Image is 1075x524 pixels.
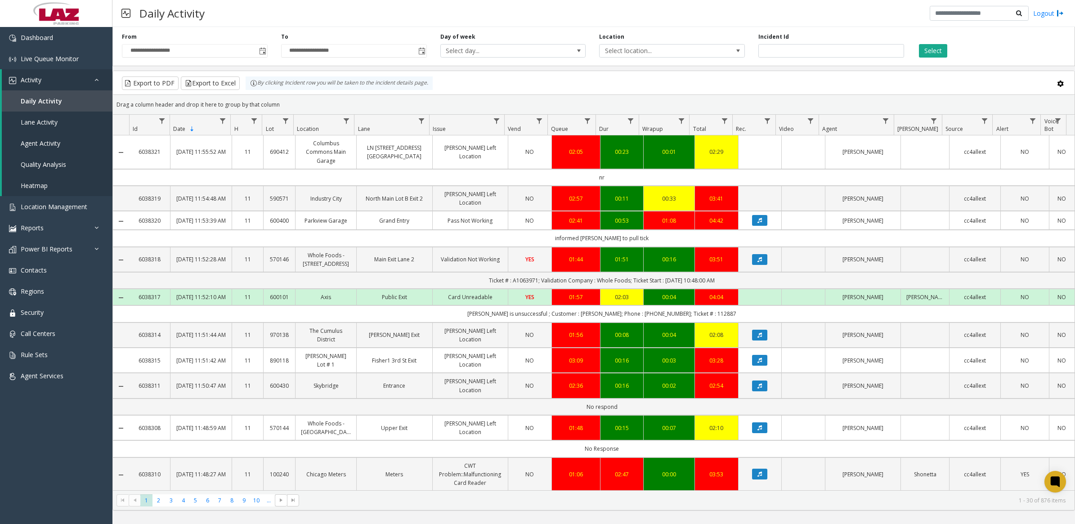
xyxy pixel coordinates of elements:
[1055,216,1069,225] a: NO
[21,76,41,84] span: Activity
[955,381,995,390] a: cc4allext
[557,356,595,365] a: 03:09
[514,331,546,339] a: NO
[557,331,595,339] a: 01:56
[237,331,258,339] a: 11
[700,216,733,225] a: 04:42
[700,424,733,432] div: 02:10
[269,470,290,479] a: 100240
[675,115,687,127] a: Wrapup Filter Menu
[649,331,689,339] div: 00:04
[649,194,689,203] a: 00:33
[649,216,689,225] div: 01:08
[525,357,534,364] span: NO
[176,356,226,365] a: [DATE] 11:51:42 AM
[514,194,546,203] a: NO
[606,293,638,301] a: 02:03
[700,255,733,264] div: 03:51
[557,255,595,264] a: 01:44
[805,115,817,127] a: Video Filter Menu
[438,143,502,161] a: [PERSON_NAME] Left Location
[649,148,689,156] div: 00:01
[9,267,16,274] img: 'icon'
[1006,194,1044,203] a: NO
[606,470,638,479] a: 02:47
[514,216,546,225] a: NO
[525,195,534,202] span: NO
[113,218,129,225] a: Collapse Details
[1055,293,1069,301] a: NO
[700,194,733,203] a: 03:41
[606,424,638,432] a: 00:15
[269,216,290,225] a: 600400
[21,181,48,190] span: Heatmap
[301,139,351,165] a: Columbus Commons Main Garage
[134,148,165,156] a: 6038321
[606,356,638,365] div: 00:16
[189,494,202,506] span: Page 5
[340,115,352,127] a: Location Filter Menu
[301,352,351,369] a: [PERSON_NAME] Lot # 1
[514,356,546,365] a: NO
[700,331,733,339] a: 02:08
[9,352,16,359] img: 'icon'
[525,293,534,301] span: YES
[9,373,16,380] img: 'icon'
[9,309,16,317] img: 'icon'
[1055,194,1069,203] a: NO
[417,45,426,57] span: Toggle popup
[700,148,733,156] div: 02:29
[600,45,715,57] span: Select location...
[1006,381,1044,390] a: NO
[700,356,733,365] div: 03:28
[557,148,595,156] a: 02:05
[21,266,47,274] span: Contacts
[557,470,595,479] div: 01:06
[269,148,290,156] a: 690412
[113,294,129,301] a: Collapse Details
[1055,356,1069,365] a: NO
[216,115,228,127] a: Date Filter Menu
[606,148,638,156] a: 00:23
[113,425,129,432] a: Collapse Details
[649,470,689,479] div: 00:00
[438,377,502,394] a: [PERSON_NAME] Left Location
[301,327,351,344] a: The Cumulus District
[525,148,534,156] span: NO
[134,216,165,225] a: 6038320
[269,424,290,432] a: 570144
[134,356,165,365] a: 6038315
[176,470,226,479] a: [DATE] 11:48:27 AM
[1057,9,1064,18] img: logout
[557,424,595,432] div: 01:48
[649,255,689,264] a: 00:16
[269,293,290,301] a: 600101
[9,35,16,42] img: 'icon'
[21,287,44,296] span: Regions
[257,45,267,57] span: Toggle popup
[134,194,165,203] a: 6038319
[906,470,944,479] a: Shonetta
[1006,255,1044,264] a: NO
[362,194,426,203] a: North Main Lot B Exit 2
[2,175,112,196] a: Heatmap
[525,470,534,478] span: NO
[301,470,351,479] a: Chicago Meters
[1055,255,1069,264] a: NO
[9,288,16,296] img: 'icon'
[301,419,351,436] a: Whole Foods - [GEOGRAPHIC_DATA]
[649,356,689,365] a: 00:03
[1055,470,1069,479] a: NO
[955,424,995,432] a: cc4allext
[438,419,502,436] a: [PERSON_NAME] Left Location
[362,470,426,479] a: Meters
[514,381,546,390] a: NO
[490,115,502,127] a: Issue Filter Menu
[625,115,637,127] a: Dur Filter Menu
[438,327,502,344] a: [PERSON_NAME] Left Location
[129,399,1075,415] td: No respond
[134,331,165,339] a: 6038314
[140,494,152,506] span: Page 1
[237,381,258,390] a: 11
